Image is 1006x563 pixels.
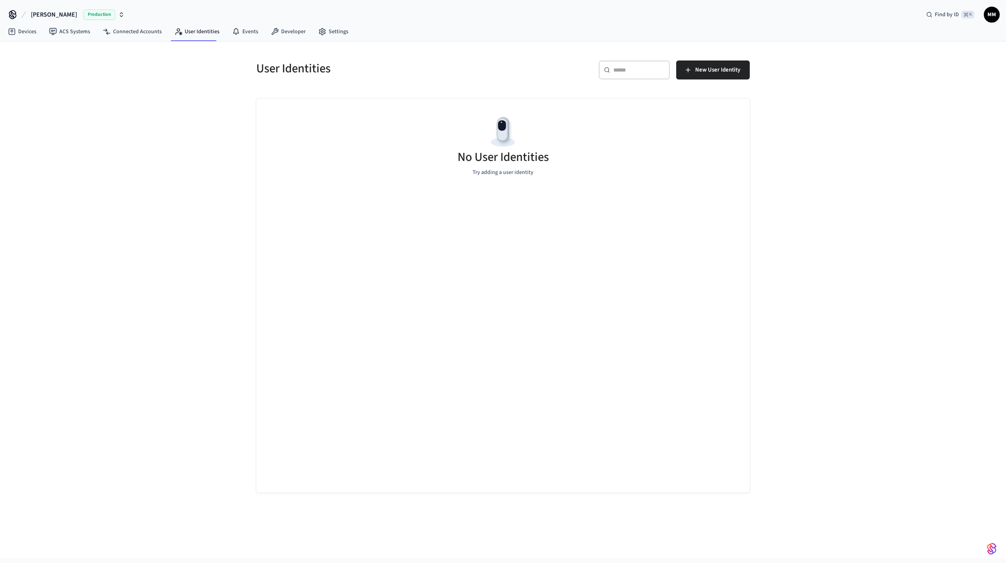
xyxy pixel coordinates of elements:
[961,11,974,19] span: ⌘ K
[984,7,1000,23] button: MM
[226,25,265,39] a: Events
[473,168,533,177] p: Try adding a user identity
[265,25,312,39] a: Developer
[168,25,226,39] a: User Identities
[987,542,997,555] img: SeamLogoGradient.69752ec5.svg
[676,60,750,79] button: New User Identity
[31,10,77,19] span: [PERSON_NAME]
[485,114,521,150] img: Devices Empty State
[2,25,43,39] a: Devices
[43,25,96,39] a: ACS Systems
[312,25,355,39] a: Settings
[920,8,981,22] div: Find by ID⌘ K
[458,149,549,165] h5: No User Identities
[256,60,498,77] h5: User Identities
[935,11,959,19] span: Find by ID
[83,9,115,20] span: Production
[695,65,740,75] span: New User Identity
[96,25,168,39] a: Connected Accounts
[985,8,999,22] span: MM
